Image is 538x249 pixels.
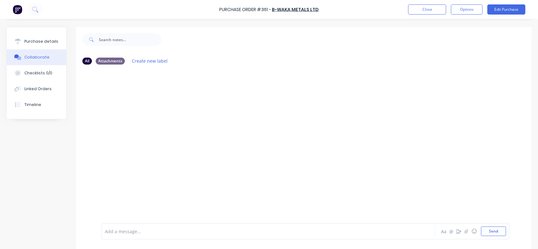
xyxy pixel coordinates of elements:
[96,58,125,65] div: Attachments
[99,33,162,46] input: Search notes...
[7,65,66,81] button: Checklists 0/0
[219,6,271,13] div: Purchase Order #361 -
[440,227,447,235] button: Aa
[447,227,455,235] button: @
[24,54,49,60] div: Collaborate
[451,4,483,15] button: Options
[7,97,66,113] button: Timeline
[481,227,506,236] button: Send
[7,81,66,97] button: Linked Orders
[272,6,319,13] a: B-Waka Metals Ltd
[7,49,66,65] button: Collaborate
[24,86,52,92] div: Linked Orders
[24,39,58,44] div: Purchase details
[24,70,52,76] div: Checklists 0/0
[408,4,446,15] button: Close
[13,5,22,14] img: Factory
[129,57,171,65] button: Create new label
[24,102,41,108] div: Timeline
[7,34,66,49] button: Purchase details
[82,58,92,65] div: All
[487,4,525,15] button: Edit Purchase
[470,227,478,235] button: ☺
